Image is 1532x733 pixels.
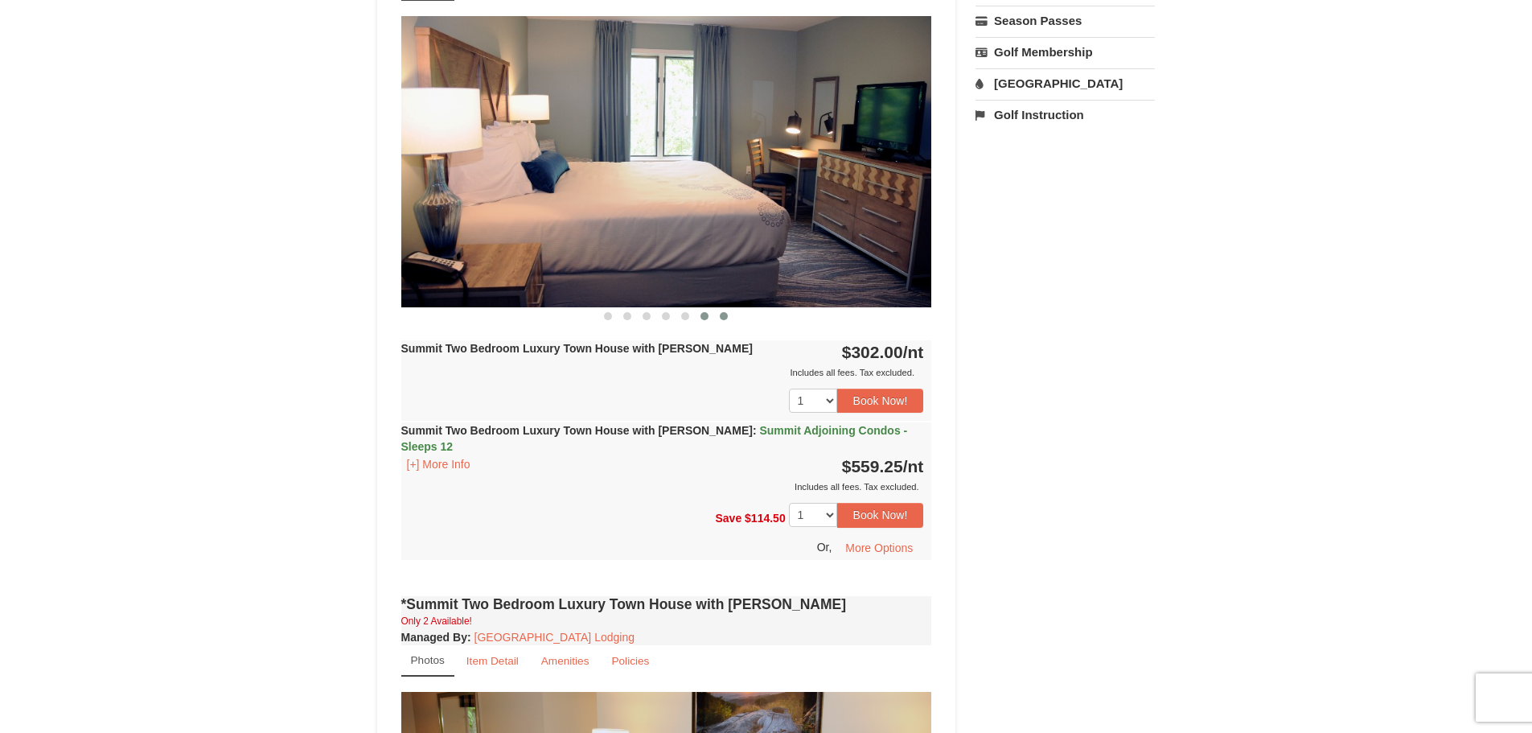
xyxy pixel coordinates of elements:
[401,479,924,495] div: Includes all fees. Tax excluded.
[975,37,1155,67] a: Golf Membership
[903,457,924,476] span: /nt
[601,645,659,677] a: Policies
[466,655,519,667] small: Item Detail
[401,342,753,355] strong: Summit Two Bedroom Luxury Town House with [PERSON_NAME]
[401,645,454,677] a: Photos
[474,631,635,644] a: [GEOGRAPHIC_DATA] Lodging
[401,424,908,453] strong: Summit Two Bedroom Luxury Town House with [PERSON_NAME]
[837,389,924,413] button: Book Now!
[411,654,445,666] small: Photos
[611,655,649,667] small: Policies
[835,536,923,560] button: More Options
[401,364,924,381] div: Includes all fees. Tax excluded.
[745,512,786,525] span: $114.50
[975,68,1155,98] a: [GEOGRAPHIC_DATA]
[401,596,932,612] h4: *Summit Two Bedroom Luxury Town House with [PERSON_NAME]
[456,645,529,677] a: Item Detail
[753,424,757,437] span: :
[401,631,471,644] strong: :
[975,100,1155,130] a: Golf Instruction
[837,503,924,527] button: Book Now!
[842,457,903,476] span: $559.25
[975,6,1155,35] a: Season Passes
[541,655,589,667] small: Amenities
[401,616,472,627] small: Only 2 Available!
[531,645,600,677] a: Amenities
[401,16,932,307] img: 18876286-208-faf94db9.png
[401,455,476,473] button: [+] More Info
[715,512,741,525] span: Save
[842,343,924,361] strong: $302.00
[817,540,832,553] span: Or,
[903,343,924,361] span: /nt
[401,631,467,644] span: Managed By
